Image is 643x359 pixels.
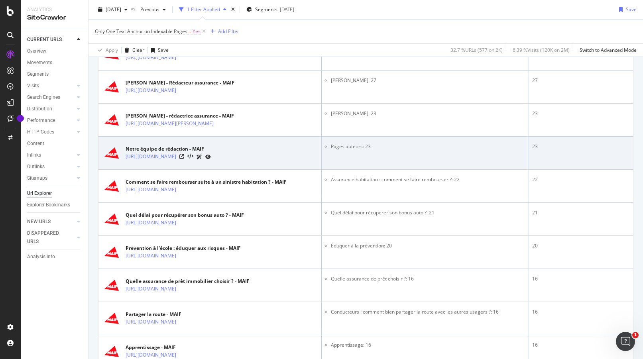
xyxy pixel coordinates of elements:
[27,201,83,209] a: Explorer Bookmarks
[205,153,211,161] a: URL Inspection
[126,179,287,186] div: Comment se faire rembourser suite à un sinistre habitation ? - MAIF
[189,28,191,35] span: =
[255,6,277,13] span: Segments
[27,163,75,171] a: Outlinks
[243,3,297,16] button: Segments[DATE]
[27,163,45,171] div: Outlinks
[95,44,118,57] button: Apply
[126,79,234,86] div: [PERSON_NAME] - Rédacteur assurance - MAIF
[616,3,637,16] button: Save
[218,28,239,35] div: Add Filter
[331,275,526,282] li: Quelle assurance de prêt choisir ?: 16
[280,6,294,13] div: [DATE]
[126,344,211,351] div: Apprentissage - MAIF
[27,70,83,78] a: Segments
[27,116,55,125] div: Performance
[626,6,637,13] div: Save
[27,128,54,136] div: HTTP Codes
[230,6,236,14] div: times
[102,242,122,262] img: main image
[95,28,187,35] span: Only One Text Anchor on Indexable Pages
[27,82,75,90] a: Visits
[102,77,122,97] img: main image
[532,143,630,150] div: 23
[27,229,75,246] a: DISAPPEARED URLS
[126,219,176,227] a: [URL][DOMAIN_NAME]
[126,186,176,194] a: [URL][DOMAIN_NAME]
[27,93,60,102] div: Search Engines
[27,70,49,78] div: Segments
[197,153,202,161] a: AI Url Details
[126,53,176,61] a: [URL][DOMAIN_NAME]
[102,143,122,163] img: main image
[126,252,176,260] a: [URL][DOMAIN_NAME]
[576,44,637,57] button: Switch to Advanced Mode
[27,218,75,226] a: NEW URLS
[27,105,75,113] a: Distribution
[27,128,75,136] a: HTTP Codes
[27,35,62,44] div: CURRENT URLS
[131,5,137,12] span: vs
[126,153,176,161] a: [URL][DOMAIN_NAME]
[27,13,82,22] div: SiteCrawler
[27,6,82,13] div: Analytics
[102,308,122,328] img: main image
[27,218,51,226] div: NEW URLS
[27,116,75,125] a: Performance
[450,47,503,53] div: 32.7 % URLs ( 577 on 2K )
[27,174,75,182] a: Sitemaps
[331,176,526,183] li: Assurance habitation : comment se faire rembourser ?: 22
[207,27,239,36] button: Add Filter
[331,110,526,117] li: [PERSON_NAME]: 23
[126,285,176,293] a: [URL][DOMAIN_NAME]
[17,115,24,122] div: Tooltip anchor
[122,44,144,57] button: Clear
[27,82,39,90] div: Visits
[513,47,570,53] div: 6.39 % Visits ( 120K on 2M )
[126,311,211,318] div: Partager la route - MAIF
[102,176,122,196] img: main image
[27,201,70,209] div: Explorer Bookmarks
[331,242,526,249] li: Éduquer à la prévention: 20
[532,176,630,183] div: 22
[102,275,122,295] img: main image
[176,3,230,16] button: 1 Filter Applied
[179,154,184,159] a: Visit Online Page
[187,154,193,159] button: View HTML Source
[126,318,176,326] a: [URL][DOMAIN_NAME]
[616,332,635,351] iframe: Intercom live chat
[532,242,630,249] div: 20
[27,189,52,198] div: Url Explorer
[95,3,131,16] button: [DATE]
[137,6,159,13] span: Previous
[331,308,526,316] li: Conducteurs : comment bien partager la route avec les autres usagers ?: 16
[27,105,52,113] div: Distribution
[27,59,52,67] div: Movements
[331,143,526,150] li: Pages auteurs: 23
[27,93,75,102] a: Search Engines
[106,6,121,13] span: 2025 Sep. 16th
[532,209,630,216] div: 21
[580,47,637,53] div: Switch to Advanced Mode
[126,351,176,359] a: [URL][DOMAIN_NAME]
[126,120,214,128] a: [URL][DOMAIN_NAME][PERSON_NAME]
[102,110,122,130] img: main image
[27,47,46,55] div: Overview
[126,145,211,153] div: Notre équipe de rédaction - MAIF
[27,151,41,159] div: Inlinks
[27,59,83,67] a: Movements
[27,139,83,148] a: Content
[102,209,122,229] img: main image
[27,35,75,44] a: CURRENT URLS
[532,110,630,117] div: 23
[532,77,630,84] div: 27
[27,189,83,198] a: Url Explorer
[148,44,169,57] button: Save
[126,86,176,94] a: [URL][DOMAIN_NAME]
[27,139,44,148] div: Content
[27,253,55,261] div: Analysis Info
[532,341,630,349] div: 16
[126,112,248,120] div: [PERSON_NAME] - rédactrice assurance - MAIF
[193,26,201,37] span: Yes
[331,77,526,84] li: [PERSON_NAME]: 27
